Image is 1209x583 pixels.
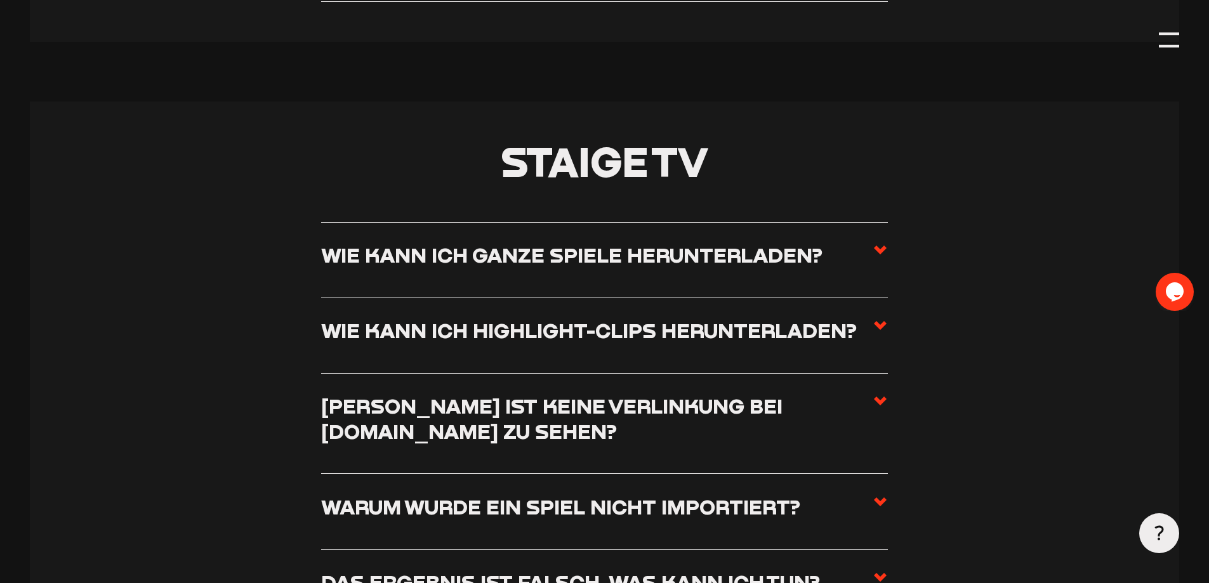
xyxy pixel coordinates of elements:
[501,136,709,186] span: Staige TV
[321,242,823,267] h3: Wie kann ich ganze Spiele herunterladen?
[321,393,873,443] h3: [PERSON_NAME] ist keine Verlinkung bei [DOMAIN_NAME] zu sehen?
[1156,273,1196,311] iframe: chat widget
[321,318,857,343] h3: Wie kann ich Highlight-Clips herunterladen?
[321,494,800,519] h3: Warum wurde ein Spiel nicht importiert?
